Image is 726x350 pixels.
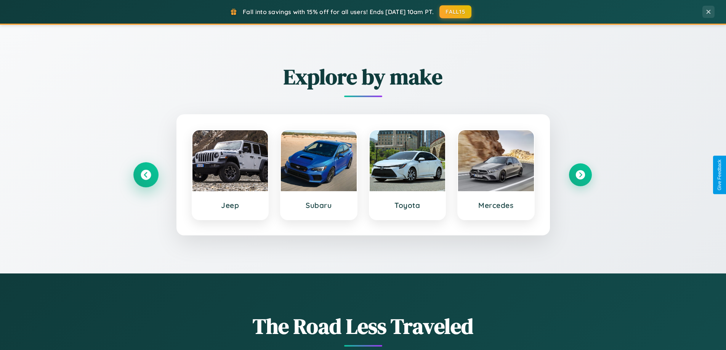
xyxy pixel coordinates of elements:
h3: Jeep [200,201,261,210]
h3: Mercedes [466,201,526,210]
div: Give Feedback [717,160,722,190]
span: Fall into savings with 15% off for all users! Ends [DATE] 10am PT. [243,8,434,16]
h2: Explore by make [135,62,592,91]
h3: Toyota [377,201,438,210]
button: FALL15 [439,5,471,18]
h1: The Road Less Traveled [135,312,592,341]
h3: Subaru [288,201,349,210]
